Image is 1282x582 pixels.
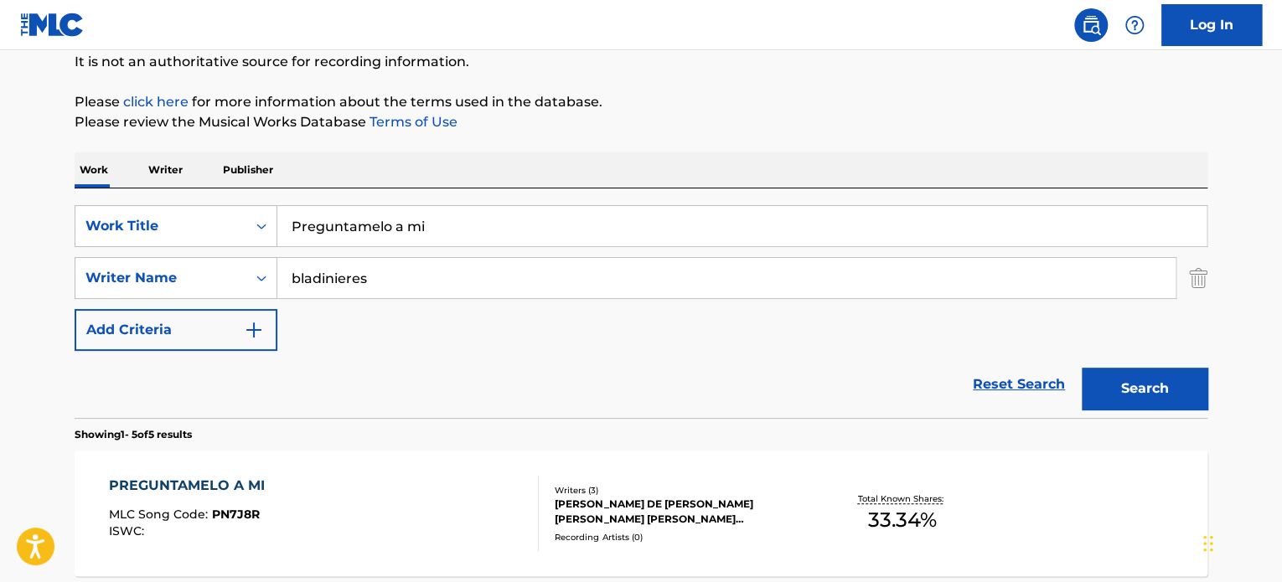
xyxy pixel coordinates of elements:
[75,52,1207,72] p: It is not an authoritative source for recording information.
[109,507,212,522] span: MLC Song Code :
[1081,15,1101,35] img: search
[75,92,1207,112] p: Please for more information about the terms used in the database.
[109,476,273,496] div: PREGUNTAMELO A MI
[1074,8,1108,42] a: Public Search
[143,152,188,188] p: Writer
[109,523,148,538] span: ISWC :
[1082,368,1207,409] button: Search
[868,505,937,535] span: 33.34 %
[85,268,236,288] div: Writer Name
[75,205,1207,418] form: Search Form
[75,152,113,188] p: Work
[244,320,264,340] img: 9d2ae6d4665cec9f34b9.svg
[20,13,85,37] img: MLC Logo
[1124,15,1145,35] img: help
[212,507,260,522] span: PN7J8R
[964,366,1073,403] a: Reset Search
[555,497,808,527] div: [PERSON_NAME] DE [PERSON_NAME] [PERSON_NAME] [PERSON_NAME] [PERSON_NAME]
[218,152,278,188] p: Publisher
[1203,518,1213,569] div: Drag
[123,94,189,110] a: click here
[555,531,808,543] div: Recording Artists ( 0 )
[366,114,457,130] a: Terms of Use
[857,492,947,505] p: Total Known Shares:
[75,427,192,442] p: Showing 1 - 5 of 5 results
[1198,502,1282,582] iframe: Chat Widget
[75,451,1207,576] a: PREGUNTAMELO A MIMLC Song Code:PN7J8RISWC:Writers (3)[PERSON_NAME] DE [PERSON_NAME] [PERSON_NAME]...
[85,216,236,236] div: Work Title
[1118,8,1151,42] div: Help
[1161,4,1262,46] a: Log In
[1189,257,1207,299] img: Delete Criterion
[555,484,808,497] div: Writers ( 3 )
[75,309,277,351] button: Add Criteria
[75,112,1207,132] p: Please review the Musical Works Database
